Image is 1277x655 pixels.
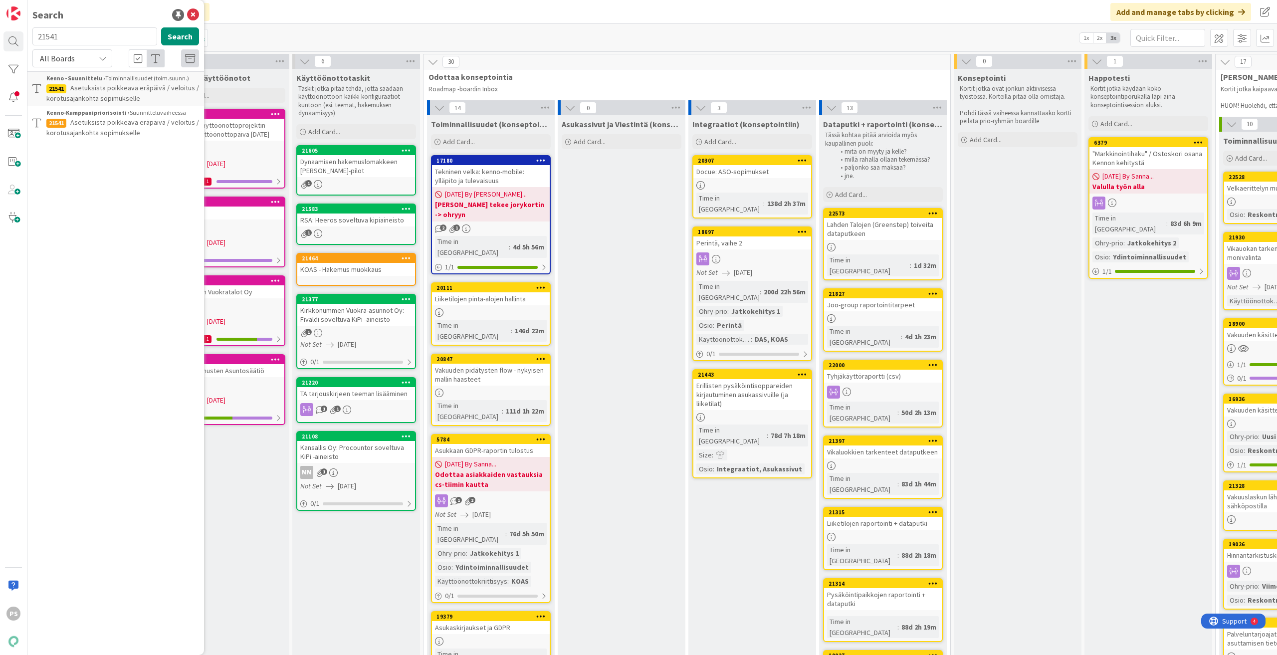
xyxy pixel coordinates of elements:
div: 138d 2h 37m [765,198,808,209]
span: 1 / 1 [1237,360,1247,370]
span: [DATE] By Sanna... [445,459,496,469]
div: KOAS [509,576,531,587]
div: 11359Y-Säätiön käyttöönottoprojektin sisältö, Käyttöönottopäivä [DATE] [167,110,284,141]
div: 21583 [302,206,415,213]
span: 1 [1106,55,1123,67]
span: : [751,334,752,345]
span: Add Card... [574,137,606,146]
div: Osio [1227,445,1244,456]
a: 13725Pudasjärven Vuokratalot OyMMNot Set[DATE]8/111 [166,275,285,346]
div: Jatkokehitys 1 [729,306,783,317]
div: Joo-group raportointitarpeet [824,298,942,311]
div: 11359 [171,111,284,118]
span: [DATE] By [PERSON_NAME]... [445,189,527,200]
div: Ohry-prio [696,306,727,317]
span: : [505,528,507,539]
span: Add Card... [835,190,867,199]
div: 88d 2h 18m [899,550,939,561]
div: Tyhjäkäyttöraportti (csv) [824,370,942,383]
span: : [1166,218,1168,229]
div: 200d 22h 56m [761,286,808,297]
span: : [451,562,453,573]
div: Pudasjärven Vuokratalot Oy [167,285,284,298]
a: 21377Kirkkonummen Vuokra-asunnot Oy: Fivaldi soveltuva KiPi -aineistoNot Set[DATE]0/1 [296,294,416,369]
span: 1 [305,180,312,187]
div: 21605Dynaamisen hakemuslomakkeen [PERSON_NAME]-pilot [297,146,415,177]
div: 1/9 [167,254,284,266]
div: Ohry-prio [1227,581,1258,592]
div: Search [32,7,63,22]
span: : [507,576,509,587]
a: Kenno-Kumppanipriorisointi ›Suunnitteluvaiheessa21541Asetuksista poikkeava eräpäivä / veloitus / ... [27,106,204,140]
span: 1 [334,406,341,412]
div: 21827 [824,289,942,298]
span: : [901,331,902,342]
span: : [1244,595,1245,606]
a: 21108Kansallis Oy: Procountor soveltuva KiPi -aineistoMMNot Set[DATE]0/1 [296,431,416,511]
div: Pysäköintipaikkojen raportointi + dataputki [824,588,942,610]
a: Kenno - Suunnittelu ›Toiminnallisuudet (toim.suunn.)21541Asetuksista poikkeava eräpäivä / veloitu... [27,71,204,106]
span: 0 / 1 [706,349,716,359]
div: Osio [696,320,713,331]
div: Time in [GEOGRAPHIC_DATA] [435,523,505,545]
span: 1 [321,406,327,412]
div: 21541 [46,119,66,128]
span: Add Card... [704,137,736,146]
div: 20307Docue: ASO-sopimukset [693,156,811,178]
div: 13724 [171,356,284,363]
a: 21464KOAS - Hakemus muokkaus [296,253,416,286]
span: : [466,548,467,559]
span: Asetuksista poikkeava eräpäivä / veloitus / korotusajankohta sopimukselle [46,118,199,137]
div: 17180Tekninen velka: kenno-mobile: ylläpito ja tulevaisuus [432,156,550,187]
div: 20111Liiketilojen pinta-alojen hallinta [432,283,550,305]
b: Valulla työn alla [1092,182,1204,192]
a: 22000Tyhjäkäyttöraportti (csv)Time in [GEOGRAPHIC_DATA]:50d 2h 13m [823,360,943,428]
span: : [897,622,899,633]
div: 0/1 [297,497,415,510]
b: [PERSON_NAME] tekee jorykortin -> ohryyn [435,200,547,219]
div: Vikaluokkien tarkenteet dataputkeen [824,445,942,458]
div: 21108Kansallis Oy: Procountor soveltuva KiPi -aineisto [297,432,415,463]
span: : [763,198,765,209]
div: Osio [435,562,451,573]
a: 13724Lahden Vanhusten AsuntosäätiöMMNot Set[DATE]2/4 [166,354,285,425]
div: Ohry-prio [1227,431,1258,442]
span: Add Card... [1235,154,1267,163]
div: Kotilinna [167,207,284,219]
span: 1 [455,497,462,503]
div: Time in [GEOGRAPHIC_DATA] [435,236,509,258]
a: 21583RSA: Heeros soveltuva kipiaineisto [296,204,416,245]
span: : [897,550,899,561]
button: Search [161,27,199,45]
div: 0/1 [432,590,550,602]
div: Jatkokehitys 2 [1125,237,1179,248]
div: 0/1 [297,356,415,368]
div: Osio [1227,595,1244,606]
div: Time in [GEOGRAPHIC_DATA] [435,400,502,422]
div: RSA: Heeros soveltuva kipiaineisto [297,214,415,226]
i: Not Set [696,268,718,277]
div: 22573 [829,210,942,217]
span: 1 / 1 [1102,266,1112,277]
img: Visit kanbanzone.com [6,6,20,20]
div: 13724Lahden Vanhusten Asuntosäätiö [167,355,284,377]
div: 17180 [432,156,550,165]
div: Lahden Talojen (Greenstep) toiveita dataputkeen [824,218,942,240]
div: Time in [GEOGRAPHIC_DATA] [1092,213,1166,234]
span: 0 / 1 [310,357,320,367]
span: : [713,320,714,331]
div: Time in [GEOGRAPHIC_DATA] [696,193,763,215]
a: 21315Liiketilojen raportointi + dataputkiTime in [GEOGRAPHIC_DATA]:88d 2h 18m [823,507,943,570]
span: [DATE] [207,395,225,406]
span: : [897,478,899,489]
span: [DATE] [207,237,225,248]
div: Ydintoiminnallisuudet [453,562,531,573]
div: Osio [696,463,713,474]
div: 13723 [167,198,284,207]
div: 0/261 [167,175,284,188]
a: 20847Vakuuden pidätysten flow - nykyisen mallin haasteetTime in [GEOGRAPHIC_DATA]:111d 1h 22m [431,354,551,426]
div: Time in [GEOGRAPHIC_DATA] [827,326,901,348]
a: 13723KotilinnaMMNot Set[DATE]1/9 [166,197,285,267]
span: : [910,260,911,271]
div: 21443 [693,370,811,379]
